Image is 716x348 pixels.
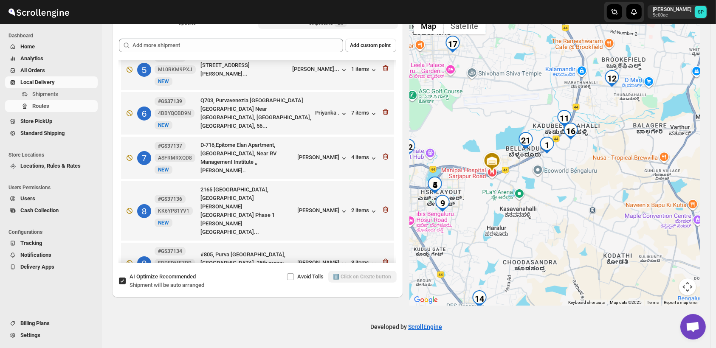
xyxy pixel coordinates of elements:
[20,118,52,124] span: Store PickUp
[352,207,378,216] button: 2 items
[7,1,70,22] img: ScrollEngine
[370,323,442,331] p: Developed by
[610,300,642,305] span: Map data ©2025
[158,220,169,226] span: NEW
[200,185,294,236] div: 2165 [GEOGRAPHIC_DATA], [GEOGRAPHIC_DATA] [PERSON_NAME][GEOGRAPHIC_DATA] Phase 1 [PERSON_NAME][GE...
[200,141,294,175] div: D-716,Epitome Elan Apartment, [GEOGRAPHIC_DATA], Near RV Management Institute ,, [PERSON_NAME]..
[350,42,391,49] span: Add custom point
[158,122,169,128] span: NEW
[32,103,49,109] span: Routes
[158,79,169,84] span: NEW
[158,248,182,254] b: #GS37134
[8,229,98,236] span: Configurations
[568,300,605,306] button: Keyboard shortcuts
[8,32,98,39] span: Dashboard
[408,323,442,330] a: ScrollEngine
[316,109,348,118] button: Priyanka .
[412,295,440,306] a: Open this area in Google Maps (opens a new window)
[200,250,294,276] div: #805, Purva [GEOGRAPHIC_DATA], [GEOGRAPHIC_DATA], 25th cross; Sector-2, HSR Layout, Ben...
[8,152,98,158] span: Store Locations
[158,154,192,161] span: ASFRMRXQD8
[158,110,191,117] span: 4BBYQOBD9N
[137,107,151,121] div: 6
[298,207,348,216] div: [PERSON_NAME]
[20,332,40,338] span: Settings
[20,240,42,246] span: Tracking
[20,320,50,326] span: Billing Plans
[158,167,169,173] span: NEW
[562,123,579,140] div: 16
[444,17,486,34] button: Show satellite imagery
[5,249,98,261] button: Notifications
[132,39,343,52] input: Add more shipment
[556,110,573,127] div: 11
[352,154,378,163] button: 4 items
[158,143,182,149] b: #GS37137
[664,300,698,305] a: Report a map error
[112,32,403,266] div: Selected Shipments
[293,66,340,72] div: [PERSON_NAME]...
[20,207,59,213] span: Cash Collection
[5,317,98,329] button: Billing Plans
[159,273,196,280] span: Recommended
[5,261,98,273] button: Delivery Apps
[158,260,192,267] span: EDPEDME7PP
[471,290,488,307] div: 14
[444,36,461,53] div: 17
[5,100,98,112] button: Routes
[517,132,534,149] div: 21
[434,195,451,212] div: 9
[679,278,696,295] button: Map camera controls
[5,329,98,341] button: Settings
[698,9,704,15] text: SP
[653,6,691,13] p: [PERSON_NAME]
[8,184,98,191] span: Users Permissions
[352,259,378,268] button: 3 items
[352,66,378,74] button: 1 items
[298,154,348,163] button: [PERSON_NAME]
[130,273,196,280] span: AI Optimize
[5,205,98,216] button: Cash Collection
[137,151,151,165] div: 7
[137,256,151,270] div: 9
[345,39,396,52] button: Add custom point
[412,295,440,306] img: Google
[293,66,348,74] button: [PERSON_NAME]...
[20,67,45,73] span: All Orders
[32,91,58,97] span: Shipments
[5,41,98,53] button: Home
[603,70,620,87] div: 12
[538,137,555,154] div: 1
[158,66,192,73] span: ML0RKM9PXJ
[137,204,151,218] div: 8
[200,61,289,78] div: [STREET_ADDRESS][PERSON_NAME]...
[20,55,43,62] span: Analytics
[5,160,98,172] button: Locations, Rules & Rates
[5,88,98,100] button: Shipments
[20,264,54,270] span: Delivery Apps
[20,79,55,85] span: Local Delivery
[5,237,98,249] button: Tracking
[653,13,691,18] p: 5e00ac
[352,109,378,118] button: 7 items
[200,96,312,130] div: Q703, Purvavenezia [GEOGRAPHIC_DATA] [GEOGRAPHIC_DATA] Near [GEOGRAPHIC_DATA], [GEOGRAPHIC_DATA],...
[20,43,35,50] span: Home
[158,208,189,214] span: KK6YP81YV1
[5,65,98,76] button: All Orders
[158,196,182,202] b: #GS37136
[695,6,707,18] span: Sulakshana Pundle
[647,300,659,305] a: Terms (opens in new tab)
[400,139,417,156] div: 22
[298,259,348,268] button: [PERSON_NAME]
[20,195,35,202] span: Users
[648,5,708,19] button: User menu
[20,130,65,136] span: Standard Shipping
[5,53,98,65] button: Analytics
